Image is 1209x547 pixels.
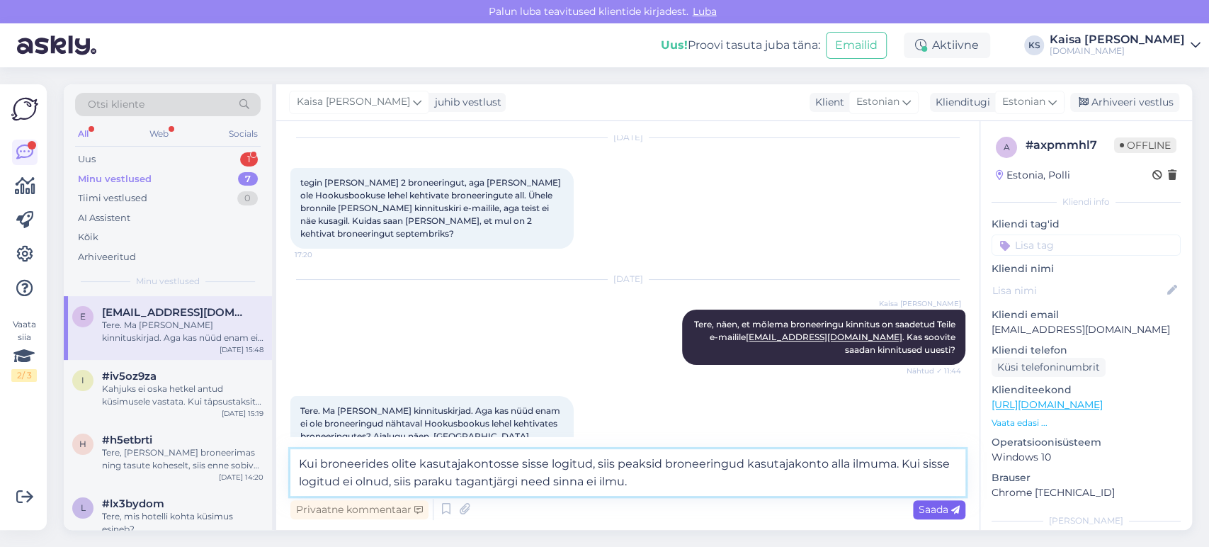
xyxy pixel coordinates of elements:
div: Tere, [PERSON_NAME] broneerimas ning tasute koheselt, siis enne sobiva panga valimist on lehe all... [102,446,263,472]
div: KS [1024,35,1044,55]
div: Klienditugi [930,95,990,110]
div: Tiimi vestlused [78,191,147,205]
p: Brauser [992,470,1181,485]
div: Socials [226,125,261,143]
div: juhib vestlust [429,95,501,110]
span: Minu vestlused [136,275,200,288]
input: Lisa nimi [992,283,1164,298]
div: [DATE] [290,131,965,144]
div: Kahjuks ei oska hetkel antud küsimusele vastata. Kui täpsustaksite kuupäevi ning tooksite välja, ... [102,383,263,408]
span: Kaisa [PERSON_NAME] [879,298,961,309]
div: AI Assistent [78,211,130,225]
span: Luba [688,5,721,18]
div: Arhiveeri vestlus [1070,93,1179,112]
a: [URL][DOMAIN_NAME] [992,398,1103,411]
p: Klienditeekond [992,383,1181,397]
div: # axpmmhl7 [1026,137,1114,154]
textarea: Kui broneerides olite kasutajakontosse sisse logitud, siis peaksid broneeringud kasutajakonto all... [290,449,965,496]
a: Kaisa [PERSON_NAME][DOMAIN_NAME] [1050,34,1201,57]
span: Estonian [1002,94,1045,110]
div: Privaatne kommentaar [290,500,428,519]
div: Vaata siia [11,318,37,382]
div: Minu vestlused [78,172,152,186]
div: [DOMAIN_NAME] [1050,45,1185,57]
span: Tere. Ma [PERSON_NAME] kinnituskirjad. Aga kas nüüd enam ei ole broneeringud nähtaval Hookusbooku... [300,405,562,441]
b: Uus! [661,38,688,52]
span: #iv5oz9za [102,370,157,383]
div: Kliendi info [992,196,1181,208]
span: e [80,311,86,322]
span: l [81,502,86,513]
span: Kaisa [PERSON_NAME] [297,94,410,110]
div: Uus [78,152,96,167]
div: Kaisa [PERSON_NAME] [1050,34,1185,45]
span: a [1004,142,1010,152]
span: 17:20 [295,249,348,260]
img: Askly Logo [11,96,38,123]
span: Offline [1114,137,1176,153]
div: Aktiivne [904,33,990,58]
span: Nähtud ✓ 11:44 [907,366,961,376]
p: Kliendi tag'id [992,217,1181,232]
a: [EMAIL_ADDRESS][DOMAIN_NAME] [746,332,902,342]
p: Kliendi email [992,308,1181,322]
div: 1 [240,152,258,167]
div: Tere, mis hotelli kohta küsimus esineb? [102,510,263,536]
div: 2 / 3 [11,369,37,382]
p: Kliendi nimi [992,261,1181,276]
span: enelyaakel@gmail.com [102,306,249,319]
p: Operatsioonisüsteem [992,435,1181,450]
p: Kliendi telefon [992,343,1181,358]
div: Kõik [78,230,98,244]
span: #lx3bydom [102,497,164,510]
span: i [81,375,84,385]
div: Arhiveeritud [78,250,136,264]
button: Emailid [826,32,887,59]
span: Otsi kliente [88,97,144,112]
input: Lisa tag [992,235,1181,256]
p: Chrome [TECHNICAL_ID] [992,485,1181,500]
div: [DATE] 14:20 [219,472,263,483]
div: Klient [810,95,844,110]
span: Saada [919,503,960,516]
span: Tere, näen, et mõlema broneeringu kinnitus on saadetud Teile e-mailile . Kas soovite saadan kinni... [694,319,958,355]
div: 0 [237,191,258,205]
span: Estonian [856,94,899,110]
p: Vaata edasi ... [992,417,1181,429]
div: Tere. Ma [PERSON_NAME] kinnituskirjad. Aga kas nüüd enam ei ole broneeringud nähtaval Hookusbooku... [102,319,263,344]
p: Windows 10 [992,450,1181,465]
div: Estonia, Polli [996,168,1070,183]
div: Küsi telefoninumbrit [992,358,1106,377]
div: [DATE] 15:19 [222,408,263,419]
span: tegin [PERSON_NAME] 2 broneeringut, aga [PERSON_NAME] ole Hookusbookuse lehel kehtivate broneerin... [300,177,563,239]
span: h [79,439,86,449]
div: 7 [238,172,258,186]
span: #h5etbrti [102,434,152,446]
div: [PERSON_NAME] [992,514,1181,527]
div: Web [147,125,171,143]
div: Proovi tasuta juba täna: [661,37,820,54]
div: [DATE] [290,273,965,286]
div: [DATE] 15:48 [220,344,263,355]
div: All [75,125,91,143]
p: [EMAIL_ADDRESS][DOMAIN_NAME] [992,322,1181,337]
